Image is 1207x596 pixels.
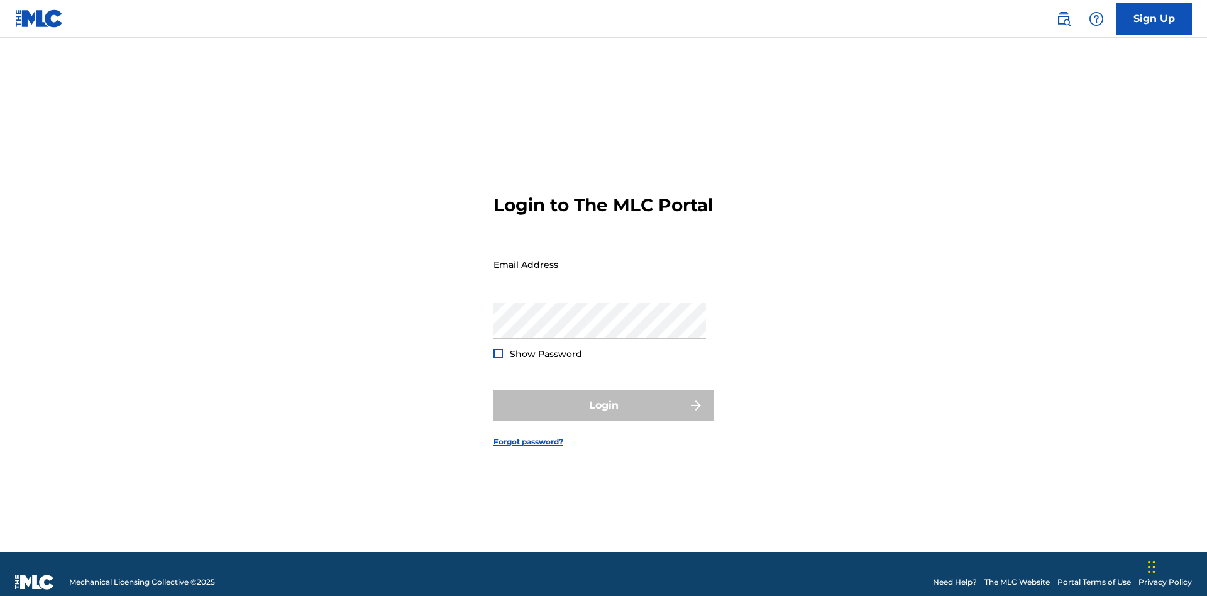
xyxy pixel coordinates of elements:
[1144,536,1207,596] iframe: Chat Widget
[15,9,63,28] img: MLC Logo
[1089,11,1104,26] img: help
[493,194,713,216] h3: Login to The MLC Portal
[933,577,977,588] a: Need Help?
[1057,577,1131,588] a: Portal Terms of Use
[1051,6,1076,31] a: Public Search
[1148,548,1155,586] div: Drag
[493,436,563,448] a: Forgot password?
[69,577,215,588] span: Mechanical Licensing Collective © 2025
[1116,3,1192,35] a: Sign Up
[1138,577,1192,588] a: Privacy Policy
[510,348,582,360] span: Show Password
[984,577,1050,588] a: The MLC Website
[1084,6,1109,31] div: Help
[15,575,54,590] img: logo
[1056,11,1071,26] img: search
